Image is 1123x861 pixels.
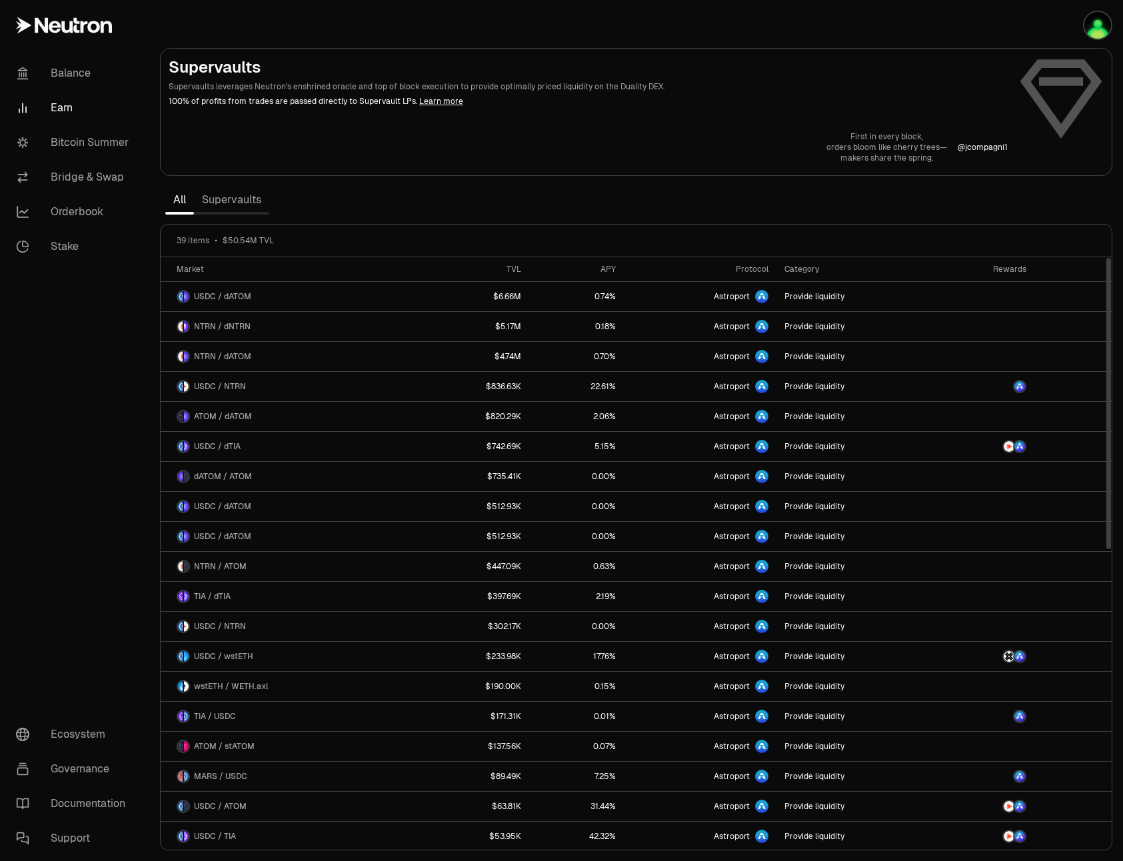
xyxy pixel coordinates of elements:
span: Astroport [714,681,750,692]
div: TVL [427,264,521,275]
img: USDC Logo [178,381,183,392]
a: Astroport [624,642,776,671]
img: ASTRO Logo [1014,381,1025,392]
span: NTRN / ATOM [194,561,247,572]
a: ATOM LogostATOM LogoATOM / stATOM [161,732,419,761]
a: Learn more [419,96,463,107]
a: Astroport [624,732,776,761]
a: Provide liquidity [776,702,933,731]
a: Astroport [624,582,776,611]
a: $53.95K [419,822,529,851]
img: MARS Logo [178,771,183,782]
a: Astroport [624,762,776,791]
a: NTRN LogodNTRN LogoNTRN / dNTRN [161,312,419,341]
div: APY [537,264,616,275]
img: NTRN Logo [178,561,183,572]
img: ASTRO Logo [1014,831,1025,842]
span: 39 items [177,235,209,246]
span: USDC / dTIA [194,441,241,452]
a: 0.00% [529,492,624,521]
a: TIA LogoUSDC LogoTIA / USDC [161,702,419,731]
img: ATOM Logo [184,471,189,482]
a: NTRN LogoASTRO Logo [933,792,1035,821]
a: NTRN LogoATOM LogoNTRN / ATOM [161,552,419,581]
span: $50.54M TVL [223,235,274,246]
img: ASTRO Logo [1014,651,1025,662]
a: 2.19% [529,582,624,611]
img: dTIA Logo [184,441,189,452]
img: ASTRO Logo [1014,801,1025,812]
a: USDC LogodTIA LogoUSDC / dTIA [161,432,419,461]
a: Astroport [624,792,776,821]
img: ATOM Logo [184,561,189,572]
span: USDC / dATOM [194,531,251,542]
span: USDC / wstETH [194,651,253,662]
img: NTRN Logo [178,321,183,332]
img: ATOM Logo [184,801,189,812]
span: Astroport [714,771,750,782]
span: USDC / ATOM [194,801,247,812]
a: 0.70% [529,342,624,371]
a: $233.98K [419,642,529,671]
a: 5.15% [529,432,624,461]
a: $137.56K [419,732,529,761]
a: $5.17M [419,312,529,341]
span: Astroport [714,411,750,422]
p: @ jcompagni1 [958,142,1008,153]
a: Provide liquidity [776,342,933,371]
a: Provide liquidity [776,462,933,491]
img: wstETH Logo [178,681,183,692]
a: Provide liquidity [776,282,933,311]
span: MARS / USDC [194,771,247,782]
a: 42.32% [529,822,624,851]
a: 7.25% [529,762,624,791]
a: 0.00% [529,522,624,551]
a: Supervaults [194,187,269,213]
span: Astroport [714,831,750,842]
a: Provide liquidity [776,582,933,611]
a: Support [5,821,144,856]
img: USDC Logo [178,501,183,512]
img: ASTRO Logo [1014,771,1025,782]
img: USDC Logo [184,711,189,722]
img: AXL Logo [1004,651,1014,662]
a: Astroport [624,612,776,641]
a: ASTRO Logo [933,702,1035,731]
img: TIA Logo [184,831,189,842]
a: Earn [5,91,144,125]
a: Ecosystem [5,717,144,752]
img: USDC Logo [178,291,183,302]
a: 0.00% [529,462,624,491]
a: Astroport [624,342,776,371]
a: Bitcoin Summer [5,125,144,160]
a: Astroport [624,462,776,491]
a: Astroport [624,702,776,731]
a: dATOM LogoATOM LogodATOM / ATOM [161,462,419,491]
a: $6.66M [419,282,529,311]
a: 0.00% [529,612,624,641]
a: Provide liquidity [776,822,933,851]
a: USDC LogoNTRN LogoUSDC / NTRN [161,372,419,401]
a: First in every block,orders bloom like cherry trees—makers share the spring. [826,131,947,163]
span: Astroport [714,621,750,632]
a: 0.07% [529,732,624,761]
img: dATOM Logo [178,471,183,482]
a: $735.41K [419,462,529,491]
a: Astroport [624,372,776,401]
a: $4.74M [419,342,529,371]
img: USDC Logo [178,621,183,632]
a: ASTRO Logo [933,762,1035,791]
a: 17.76% [529,642,624,671]
a: Astroport [624,432,776,461]
span: Astroport [714,321,750,332]
a: $63.81K [419,792,529,821]
img: USDC Logo [178,531,183,542]
a: $447.09K [419,552,529,581]
p: First in every block, [826,131,947,142]
a: USDC LogodATOM LogoUSDC / dATOM [161,492,419,521]
a: Provide liquidity [776,522,933,551]
h2: Supervaults [169,57,1008,78]
a: USDC LogoTIA LogoUSDC / TIA [161,822,419,851]
a: USDC LogowstETH LogoUSDC / wstETH [161,642,419,671]
div: Category [784,264,925,275]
